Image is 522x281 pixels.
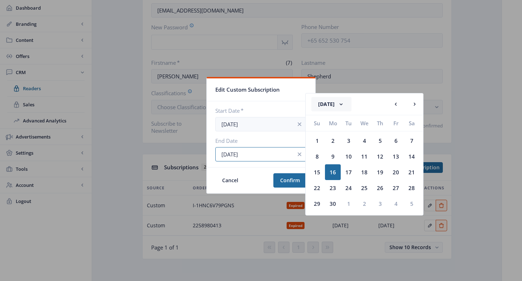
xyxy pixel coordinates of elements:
[325,196,341,212] div: 30
[215,107,301,114] label: Start Date
[341,133,356,149] div: 3
[215,117,307,131] input: Start Date
[341,180,356,196] div: 24
[356,196,372,212] div: 2
[372,115,388,131] div: Th
[372,196,388,212] div: 3
[325,115,341,131] div: Mo
[309,180,325,196] div: 22
[356,149,372,164] div: 11
[309,133,325,149] div: 1
[341,196,356,212] div: 1
[325,149,341,164] div: 9
[356,180,372,196] div: 25
[311,97,351,111] button: [DATE]
[296,121,303,128] nb-icon: info
[372,149,388,164] div: 12
[388,133,404,149] div: 6
[372,133,388,149] div: 5
[292,117,307,131] button: info
[215,84,280,95] span: Edit Custom Subscription
[273,173,307,188] button: Confirm
[372,164,388,180] div: 19
[215,137,301,144] label: End Date
[404,149,420,164] div: 14
[325,164,341,180] div: 16
[404,164,420,180] div: 21
[388,180,404,196] div: 27
[309,149,325,164] div: 8
[356,133,372,149] div: 4
[325,180,341,196] div: 23
[215,173,245,188] button: Cancel
[388,196,404,212] div: 4
[388,115,404,131] div: Fr
[404,180,420,196] div: 28
[292,147,307,161] button: info
[404,115,420,131] div: Sa
[341,115,356,131] div: Tu
[325,133,341,149] div: 2
[356,164,372,180] div: 18
[309,196,325,212] div: 29
[296,151,303,158] nb-icon: info
[372,180,388,196] div: 26
[341,149,356,164] div: 10
[404,133,420,149] div: 7
[341,164,356,180] div: 17
[309,164,325,180] div: 15
[309,115,325,131] div: Su
[215,147,307,161] input: End Date
[404,196,420,212] div: 5
[388,164,404,180] div: 20
[388,149,404,164] div: 13
[356,115,372,131] div: We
